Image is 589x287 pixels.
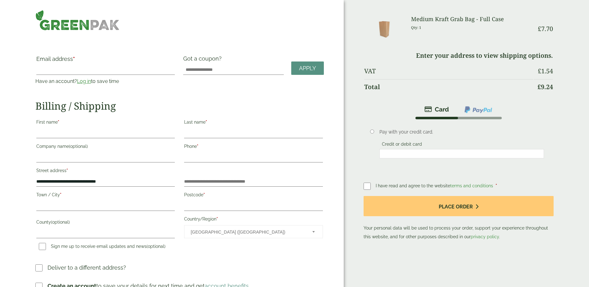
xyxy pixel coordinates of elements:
a: Apply [291,61,324,75]
img: ppcp-gateway.png [464,106,493,114]
span: I have read and agree to the website [376,183,494,188]
img: GreenPak Supplies [35,10,120,30]
span: £ [537,83,541,91]
iframe: Secure card payment input frame [381,151,542,157]
p: Pay with your credit card. [379,129,544,135]
label: Country/Region [184,215,323,225]
h3: Medium Kraft Grab Bag - Full Case [411,16,533,23]
label: Street address [36,166,175,177]
span: (optional) [51,220,70,225]
label: Got a coupon? [183,55,224,65]
td: Enter your address to view shipping options. [364,48,553,63]
small: Qty: 1 [411,25,421,30]
span: (optional) [69,144,88,149]
a: Log in [77,78,91,84]
abbr: required [203,192,205,197]
button: Place order [364,196,554,216]
abbr: required [216,216,218,221]
abbr: required [496,183,497,188]
p: Deliver to a different address? [48,263,126,272]
abbr: required [66,168,68,173]
th: Total [364,79,533,94]
bdi: 9.24 [537,83,553,91]
th: VAT [364,64,533,79]
label: County [36,218,175,228]
label: Credit or debit card [379,142,424,148]
abbr: required [58,120,59,125]
label: Company name [36,142,175,153]
abbr: required [73,56,75,62]
a: terms and conditions [450,183,493,188]
p: Have an account? to save time [35,78,176,85]
label: Town / City [36,190,175,201]
p: Your personal data will be used to process your order, support your experience throughout this we... [364,196,554,241]
span: Apply [299,65,316,72]
label: Phone [184,142,323,153]
span: £ [538,25,541,33]
label: Last name [184,118,323,128]
bdi: 7.70 [538,25,553,33]
input: Sign me up to receive email updates and news(optional) [39,243,46,250]
label: Postcode [184,190,323,201]
span: (optional) [147,244,165,249]
label: Sign me up to receive email updates and news [36,244,168,251]
bdi: 1.54 [538,67,553,75]
a: privacy policy [471,234,499,239]
abbr: required [197,144,198,149]
span: £ [538,67,541,75]
abbr: required [60,192,61,197]
label: First name [36,118,175,128]
span: United Kingdom (UK) [191,225,304,239]
span: Country/Region [184,225,323,238]
abbr: required [206,120,207,125]
h2: Billing / Shipping [35,100,324,112]
img: stripe.png [424,106,449,113]
label: Email address [36,56,175,65]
